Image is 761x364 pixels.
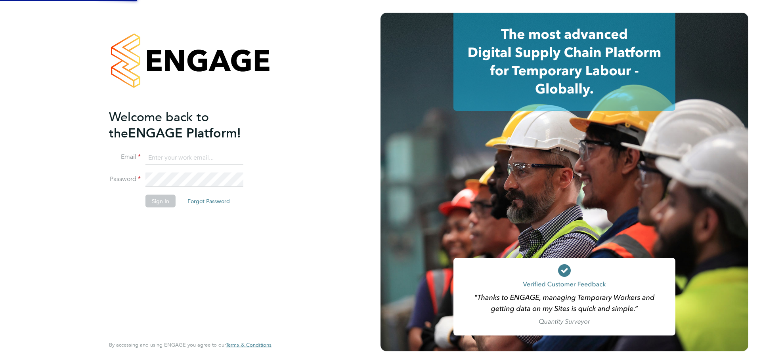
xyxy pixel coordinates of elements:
button: Sign In [145,195,176,208]
label: Email [109,153,141,161]
span: By accessing and using ENGAGE you agree to our [109,341,272,348]
button: Forgot Password [181,195,236,208]
label: Password [109,175,141,183]
input: Enter your work email... [145,151,243,165]
span: Welcome back to the [109,109,209,141]
h2: ENGAGE Platform! [109,109,264,141]
a: Terms & Conditions [226,342,272,348]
